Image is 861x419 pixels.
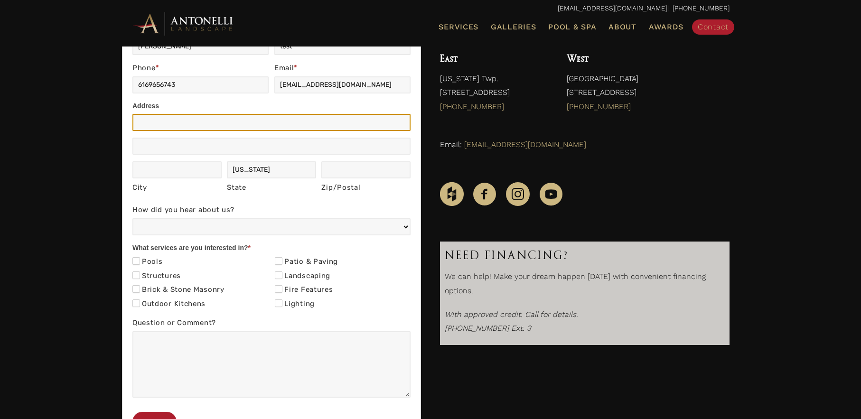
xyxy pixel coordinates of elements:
[491,22,536,31] span: Galleries
[435,21,482,33] a: Services
[440,51,548,67] h4: East
[132,271,140,279] input: Structures
[275,271,282,279] input: Landscaping
[132,204,411,218] label: How did you hear about us?
[698,22,729,31] span: Contact
[132,271,181,281] label: Structures
[132,299,206,309] label: Outdoor Kitchens
[567,102,631,111] a: [PHONE_NUMBER]
[445,310,578,319] i: With approved credit. Call for details.
[440,140,462,149] span: Email:
[227,161,316,178] input: Michigan
[275,257,338,267] label: Patio & Paving
[544,21,600,33] a: Pool & Spa
[649,22,683,31] span: Awards
[227,181,316,195] div: State
[275,271,330,281] label: Landscaping
[440,102,504,111] a: [PHONE_NUMBER]
[131,10,236,37] img: Antonelli Horizontal Logo
[558,4,667,12] a: [EMAIL_ADDRESS][DOMAIN_NAME]
[567,72,730,119] p: [GEOGRAPHIC_DATA] [STREET_ADDRESS]
[274,62,411,76] label: Email
[132,181,222,195] div: City
[440,182,464,206] img: Houzz
[548,22,596,31] span: Pool & Spa
[605,21,640,33] a: About
[275,257,282,265] input: Patio & Paving
[692,19,734,35] a: Contact
[608,23,636,31] span: About
[131,2,730,15] p: | [PHONE_NUMBER]
[132,62,269,76] label: Phone
[132,257,140,265] input: Pools
[487,21,540,33] a: Galleries
[645,21,687,33] a: Awards
[275,299,282,307] input: Lighting
[321,181,411,195] div: Zip/Postal
[132,242,411,256] div: What services are you interested in?
[275,285,282,293] input: Fire Features
[132,317,411,331] label: Question or Comment?
[275,299,315,309] label: Lighting
[132,100,411,114] div: Address
[445,324,531,333] em: [PHONE_NUMBER] Ext. 3
[275,285,333,295] label: Fire Features
[445,246,725,265] h3: Need Financing?
[440,72,548,119] p: [US_STATE] Twp. [STREET_ADDRESS]
[132,285,140,293] input: Brick & Stone Masonry
[439,23,478,31] span: Services
[464,140,586,149] a: [EMAIL_ADDRESS][DOMAIN_NAME]
[132,285,225,295] label: Brick & Stone Masonry
[132,257,163,267] label: Pools
[567,51,730,67] h4: West
[132,299,140,307] input: Outdoor Kitchens
[445,270,725,302] p: We can help! Make your dream happen [DATE] with convenient financing options.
